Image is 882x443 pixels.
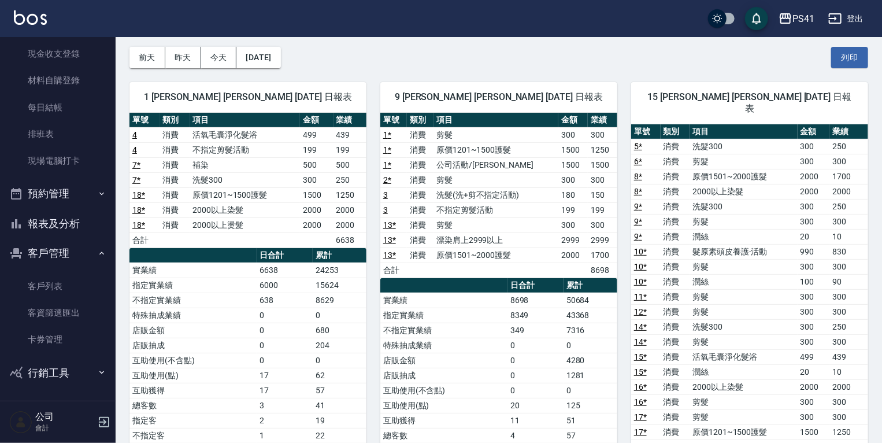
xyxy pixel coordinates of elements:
[300,142,333,157] td: 199
[558,217,588,232] td: 300
[798,214,830,229] td: 300
[690,124,797,139] th: 項目
[588,217,617,232] td: 300
[257,398,313,413] td: 3
[661,154,690,169] td: 消費
[190,113,300,128] th: 項目
[661,409,690,424] td: 消費
[558,172,588,187] td: 300
[564,398,617,413] td: 125
[507,278,564,293] th: 日合計
[745,7,768,30] button: save
[257,323,313,338] td: 0
[774,7,819,31] button: PS41
[257,383,313,398] td: 17
[507,323,564,338] td: 349
[5,326,111,353] a: 卡券管理
[829,244,868,259] td: 830
[661,334,690,349] td: 消費
[507,353,564,368] td: 0
[433,142,558,157] td: 原價1201~1500護髮
[507,428,564,443] td: 4
[129,293,257,308] td: 不指定實業績
[257,308,313,323] td: 0
[129,368,257,383] td: 互助使用(點)
[829,184,868,199] td: 2000
[313,248,366,263] th: 累計
[829,289,868,304] td: 300
[313,323,366,338] td: 680
[160,127,190,142] td: 消費
[690,394,797,409] td: 剪髮
[690,364,797,379] td: 潤絲
[661,259,690,274] td: 消費
[257,338,313,353] td: 0
[829,274,868,289] td: 90
[829,379,868,394] td: 2000
[824,8,868,29] button: 登出
[661,379,690,394] td: 消費
[333,157,366,172] td: 500
[798,259,830,274] td: 300
[407,202,433,217] td: 消費
[558,157,588,172] td: 1500
[661,244,690,259] td: 消費
[257,278,313,293] td: 6000
[380,113,617,278] table: a dense table
[190,127,300,142] td: 活氧毛囊淨化髮浴
[564,383,617,398] td: 0
[190,202,300,217] td: 2000以上染髮
[129,113,366,248] table: a dense table
[558,142,588,157] td: 1500
[645,91,854,115] span: 15 [PERSON_NAME] [PERSON_NAME] [DATE] 日報表
[190,157,300,172] td: 補染
[507,413,564,428] td: 11
[257,413,313,428] td: 2
[507,308,564,323] td: 8349
[313,398,366,413] td: 41
[5,121,111,147] a: 排班表
[558,113,588,128] th: 金額
[5,238,111,268] button: 客戶管理
[829,259,868,274] td: 300
[690,244,797,259] td: 髮原素頭皮養護-活動
[661,364,690,379] td: 消費
[829,139,868,154] td: 250
[333,232,366,248] td: 6638
[661,229,690,244] td: 消費
[661,139,690,154] td: 消費
[300,127,333,142] td: 499
[588,142,617,157] td: 1250
[257,428,313,443] td: 1
[333,202,366,217] td: 2000
[201,47,237,68] button: 今天
[236,47,280,68] button: [DATE]
[433,202,558,217] td: 不指定剪髮活動
[313,383,366,398] td: 57
[407,113,433,128] th: 類別
[661,394,690,409] td: 消費
[407,217,433,232] td: 消費
[313,368,366,383] td: 62
[588,263,617,278] td: 8698
[661,124,690,139] th: 類別
[829,349,868,364] td: 439
[564,338,617,353] td: 0
[507,383,564,398] td: 0
[5,273,111,300] a: 客戶列表
[5,358,111,388] button: 行銷工具
[160,187,190,202] td: 消費
[433,157,558,172] td: 公司活動/[PERSON_NAME]
[433,217,558,232] td: 剪髮
[313,428,366,443] td: 22
[798,364,830,379] td: 20
[798,274,830,289] td: 100
[257,248,313,263] th: 日合計
[829,229,868,244] td: 10
[5,179,111,209] button: 預約管理
[333,172,366,187] td: 250
[564,308,617,323] td: 43368
[313,263,366,278] td: 24253
[690,274,797,289] td: 潤絲
[407,157,433,172] td: 消費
